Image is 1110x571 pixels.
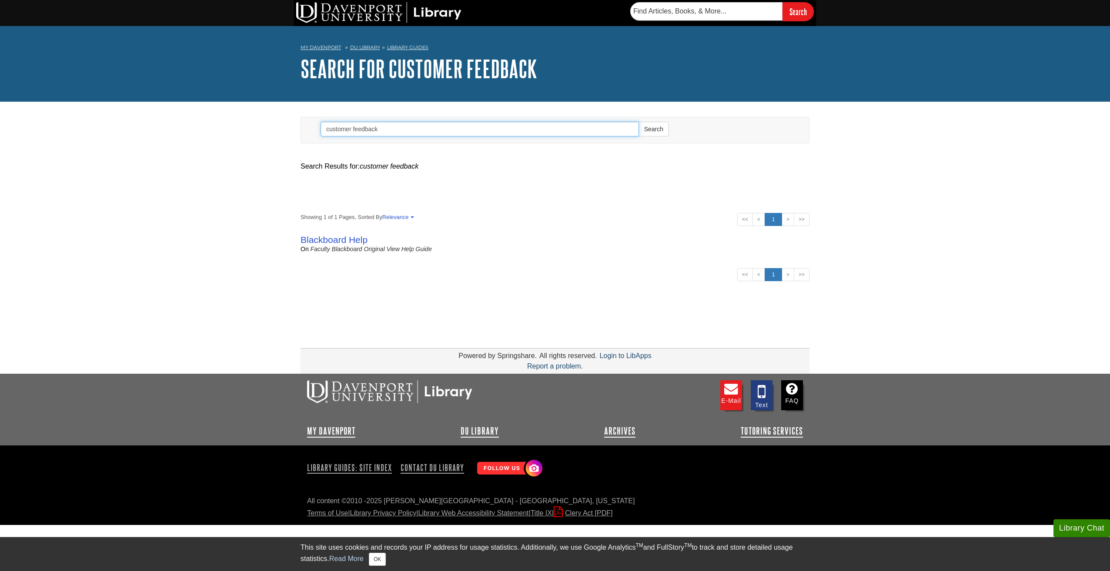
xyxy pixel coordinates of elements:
a: < [752,213,765,226]
a: E-mail [720,380,742,410]
ul: Search Pagination [737,268,809,281]
a: Tutoring Services [741,426,803,436]
sup: TM [635,542,643,548]
div: All content ©2010 - 2025 [PERSON_NAME][GEOGRAPHIC_DATA] - [GEOGRAPHIC_DATA], [US_STATE] | | | | [307,496,803,518]
a: << [737,213,753,226]
button: Close [369,553,386,566]
sup: TM [684,542,692,548]
a: Archives [604,426,635,436]
input: Find Articles, Books, & More... [630,2,782,20]
a: < [752,268,765,281]
div: This site uses cookies and records your IP address for usage statistics. Additionally, we use Goo... [301,542,809,566]
a: DU Library [350,44,380,50]
a: >> [794,268,809,281]
a: Terms of Use [307,509,348,517]
a: Blackboard Help [301,235,368,245]
a: > [782,213,794,226]
button: Search [639,122,669,136]
a: My Davenport [307,426,355,436]
a: Relevance [382,214,413,220]
img: DU Library [296,2,461,23]
a: Text [751,380,772,410]
a: Clery Act [554,509,612,517]
span: on [301,246,309,252]
a: Read More [329,555,364,562]
a: 1 [765,213,782,226]
a: My Davenport [301,44,341,51]
a: Library Web Accessibility Statement [418,509,529,517]
a: Faculty Blackboard Original View Help Guide [311,246,432,252]
a: << [737,268,753,281]
ul: Search Pagination [737,213,809,226]
a: Contact DU Library [397,460,468,475]
a: Report a problem. [527,362,583,370]
a: >> [794,213,809,226]
input: Search [782,2,814,21]
em: customer feedback [360,163,418,170]
strong: Showing 1 of 1 Pages, Sorted By [301,213,809,221]
div: Powered by Springshare. [457,352,538,359]
div: Search Results for: [301,161,809,172]
a: DU Library [461,426,499,436]
input: Enter Search Words [321,122,639,136]
button: Library Chat [1053,519,1110,537]
img: DU Libraries [307,380,472,403]
img: Follow Us! Instagram [473,456,545,481]
a: FAQ [781,380,803,410]
h1: Search for customer feedback [301,56,809,82]
div: All rights reserved. [538,352,598,359]
a: Title IX [531,509,552,517]
a: Library Privacy Policy [350,509,416,517]
form: Searches DU Library's articles, books, and more [630,2,814,21]
a: Library Guides [387,44,428,50]
nav: breadcrumb [301,42,809,56]
a: 1 [765,268,782,281]
a: Library Guides: Site Index [307,460,395,475]
a: > [782,268,794,281]
a: Login to LibApps [599,352,651,359]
